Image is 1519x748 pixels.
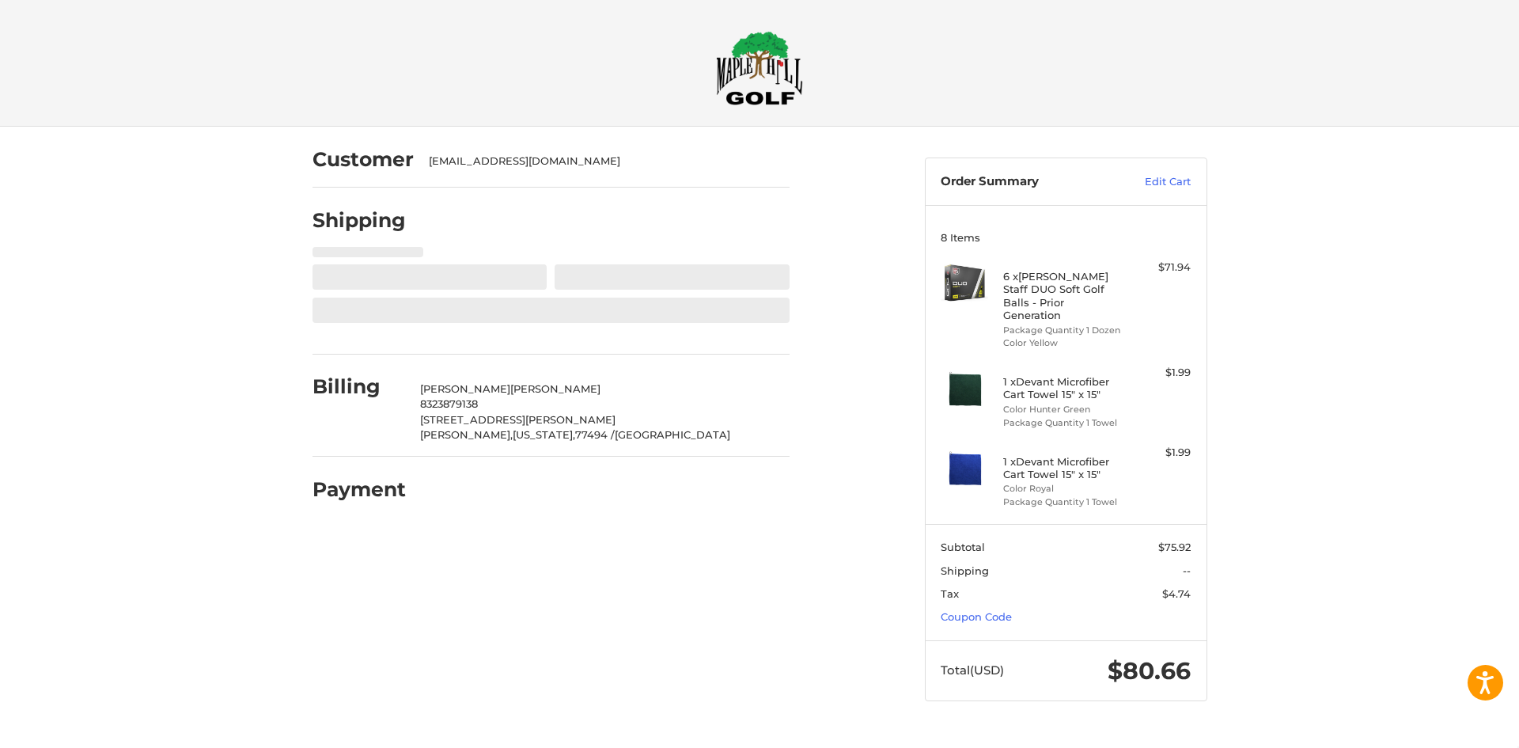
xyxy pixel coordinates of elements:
[420,397,478,410] span: 8323879138
[420,413,616,426] span: [STREET_ADDRESS][PERSON_NAME]
[429,154,774,169] div: [EMAIL_ADDRESS][DOMAIN_NAME]
[1003,496,1124,509] li: Package Quantity 1 Towel
[513,428,575,441] span: [US_STATE],
[941,663,1004,678] span: Total (USD)
[1003,482,1124,496] li: Color Royal
[420,428,513,441] span: [PERSON_NAME],
[1003,403,1124,416] li: Color Hunter Green
[1128,365,1191,381] div: $1.99
[1183,564,1191,577] span: --
[575,428,615,441] span: 77494 /
[420,382,510,395] span: [PERSON_NAME]
[615,428,730,441] span: [GEOGRAPHIC_DATA]
[1003,455,1124,481] h4: 1 x Devant Microfiber Cart Towel 15" x 15"
[1162,587,1191,600] span: $4.74
[1111,174,1191,190] a: Edit Cart
[1108,656,1191,685] span: $80.66
[313,477,406,502] h2: Payment
[510,382,600,395] span: [PERSON_NAME]
[1003,324,1124,337] li: Package Quantity 1 Dozen
[941,541,985,553] span: Subtotal
[1003,270,1124,321] h4: 6 x [PERSON_NAME] Staff DUO Soft Golf Balls - Prior Generation
[1158,541,1191,553] span: $75.92
[1003,336,1124,350] li: Color Yellow
[716,31,803,105] img: Maple Hill Golf
[16,680,188,732] iframe: Gorgias live chat messenger
[1003,375,1124,401] h4: 1 x Devant Microfiber Cart Towel 15" x 15"
[941,610,1012,623] a: Coupon Code
[1003,416,1124,430] li: Package Quantity 1 Towel
[941,564,989,577] span: Shipping
[313,147,414,172] h2: Customer
[941,587,959,600] span: Tax
[941,231,1191,244] h3: 8 Items
[313,374,405,399] h2: Billing
[313,208,406,233] h2: Shipping
[941,174,1111,190] h3: Order Summary
[1128,260,1191,275] div: $71.94
[1128,445,1191,461] div: $1.99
